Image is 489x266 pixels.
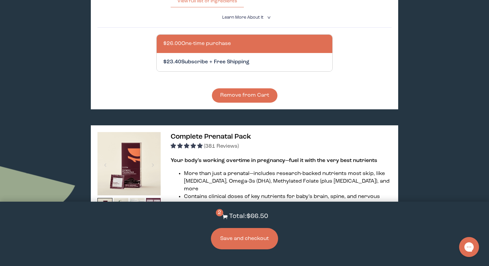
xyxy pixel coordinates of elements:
[204,144,239,149] span: (381 Reviews)
[97,132,161,195] img: thumbnail image
[171,144,204,149] span: 4.91 stars
[212,88,277,103] button: Remove from Cart
[222,14,267,21] summary: Learn More About it <
[229,212,268,221] p: Total: $66.50
[184,193,392,208] li: Contains clinical doses of key nutrients for baby’s brain, spine, and nervous system development
[171,158,377,163] strong: Your body’s working overtime in pregnancy—fuel it with the very best nutrients
[216,209,223,216] span: 2
[114,198,129,213] img: thumbnail image
[97,198,112,213] img: thumbnail image
[222,15,263,20] span: Learn More About it
[211,228,278,249] button: Save and checkout
[265,16,271,19] i: <
[171,133,251,140] span: Complete Prenatal Pack
[146,198,161,213] img: thumbnail image
[130,198,145,213] img: thumbnail image
[456,235,482,259] iframe: Gorgias live chat messenger
[184,170,392,193] li: More than just a prenatal—includes research-backed nutrients most skip, like [MEDICAL_DATA], Omeg...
